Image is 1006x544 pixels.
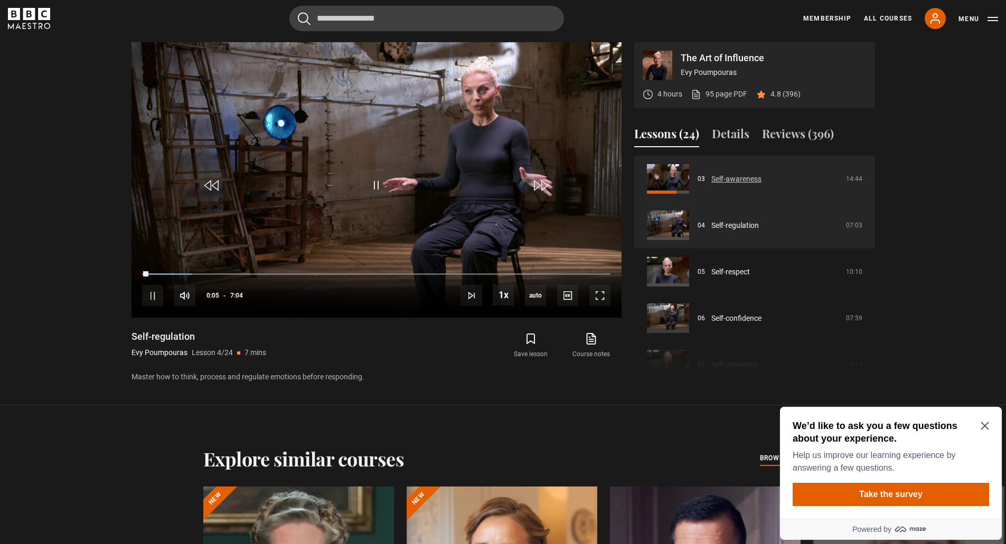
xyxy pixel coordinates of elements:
p: 7 mins [245,347,266,358]
button: Take the survey [17,80,213,103]
input: Search [289,6,564,31]
a: Powered by maze [4,116,226,137]
p: Help us improve our learning experience by answering a few questions. [17,46,209,72]
span: browse all [760,453,803,463]
button: Submit the search query [298,12,311,25]
a: Course notes [561,330,621,361]
h2: We’d like to ask you a few questions about your experience. [17,17,209,42]
p: Master how to think, process and regulate emotions before responding. [131,371,622,383]
h1: Self-regulation [131,330,266,343]
span: 7:04 [230,286,243,305]
div: Progress Bar [142,273,610,275]
a: Self-respect [711,266,750,278]
p: 4 hours [657,89,682,100]
p: Evy Poumpouras [681,67,867,78]
a: browse all [760,453,803,464]
button: Details [712,125,749,147]
button: Mute [174,285,195,306]
a: Self-awareness [711,174,761,185]
button: Pause [142,285,163,306]
button: Next Lesson [461,285,482,306]
span: - [223,292,226,299]
button: Fullscreen [589,285,610,306]
p: Lesson 4/24 [192,347,233,358]
video-js: Video Player [131,42,622,318]
div: Optional study invitation [4,4,226,137]
button: Close Maze Prompt [205,19,213,27]
svg: BBC Maestro [8,8,50,29]
button: Captions [557,285,578,306]
button: Reviews (396) [762,125,834,147]
p: The Art of Influence [681,53,867,63]
p: 4.8 (396) [770,89,801,100]
span: auto [525,285,546,306]
div: Current quality: 720p [525,285,546,306]
button: Lessons (24) [634,125,699,147]
button: Save lesson [501,330,561,361]
a: Membership [803,14,851,23]
a: Self-confidence [711,313,761,324]
button: Toggle navigation [958,14,998,24]
p: Evy Poumpouras [131,347,187,358]
span: 0:05 [206,286,219,305]
a: Self-regulation [711,220,759,231]
a: 95 page PDF [691,89,747,100]
button: Playback Rate [493,284,514,306]
h2: Explore similar courses [203,447,405,470]
a: All Courses [864,14,912,23]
